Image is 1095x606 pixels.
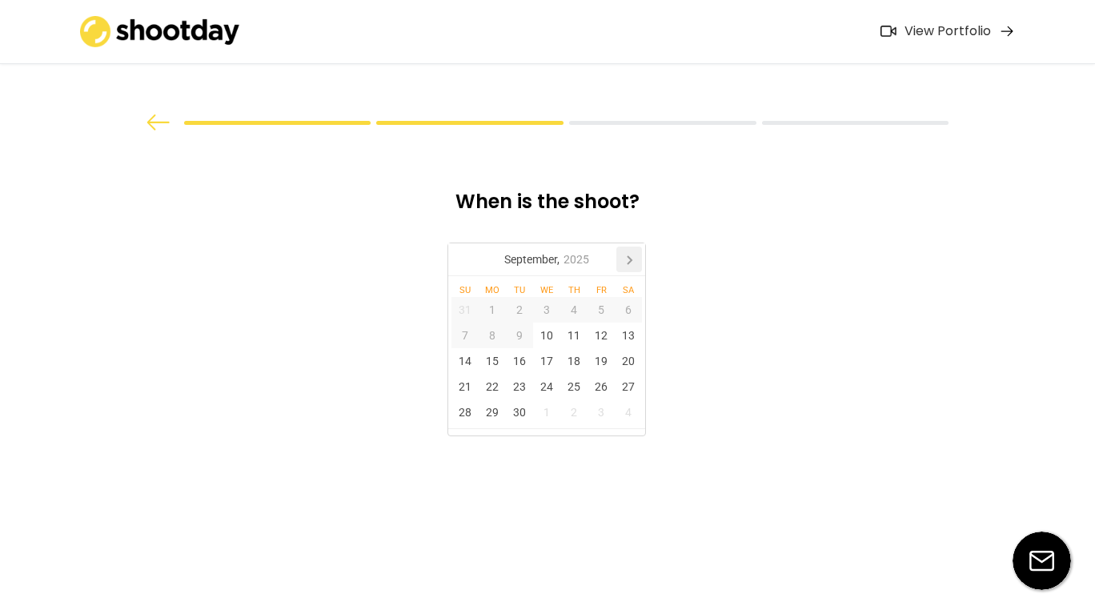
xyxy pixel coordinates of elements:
[560,323,588,348] div: 11
[615,374,642,399] div: 27
[451,374,479,399] div: 21
[330,189,765,227] div: When is the shoot?
[479,323,506,348] div: 8
[560,297,588,323] div: 4
[533,286,560,295] div: We
[533,348,560,374] div: 17
[615,323,642,348] div: 13
[564,254,589,265] i: 2025
[506,286,533,295] div: Tu
[451,399,479,425] div: 28
[588,374,615,399] div: 26
[451,348,479,374] div: 14
[588,297,615,323] div: 5
[1013,532,1071,590] img: email-icon%20%281%29.svg
[479,297,506,323] div: 1
[506,348,533,374] div: 16
[615,286,642,295] div: Sa
[615,348,642,374] div: 20
[451,286,479,295] div: Su
[506,297,533,323] div: 2
[451,323,479,348] div: 7
[533,399,560,425] div: 1
[615,297,642,323] div: 6
[533,374,560,399] div: 24
[506,323,533,348] div: 9
[588,399,615,425] div: 3
[588,348,615,374] div: 19
[479,348,506,374] div: 15
[506,399,533,425] div: 30
[506,374,533,399] div: 23
[479,374,506,399] div: 22
[560,374,588,399] div: 25
[615,399,642,425] div: 4
[533,297,560,323] div: 3
[533,323,560,348] div: 10
[560,286,588,295] div: Th
[80,16,240,47] img: shootday_logo.png
[560,399,588,425] div: 2
[588,323,615,348] div: 12
[146,114,170,130] img: arrow%20back.svg
[904,23,991,40] div: View Portfolio
[479,399,506,425] div: 29
[479,286,506,295] div: Mo
[451,297,479,323] div: 31
[560,348,588,374] div: 18
[588,286,615,295] div: Fr
[880,26,896,37] img: Icon%20feather-video%402x.png
[498,247,595,272] div: September,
